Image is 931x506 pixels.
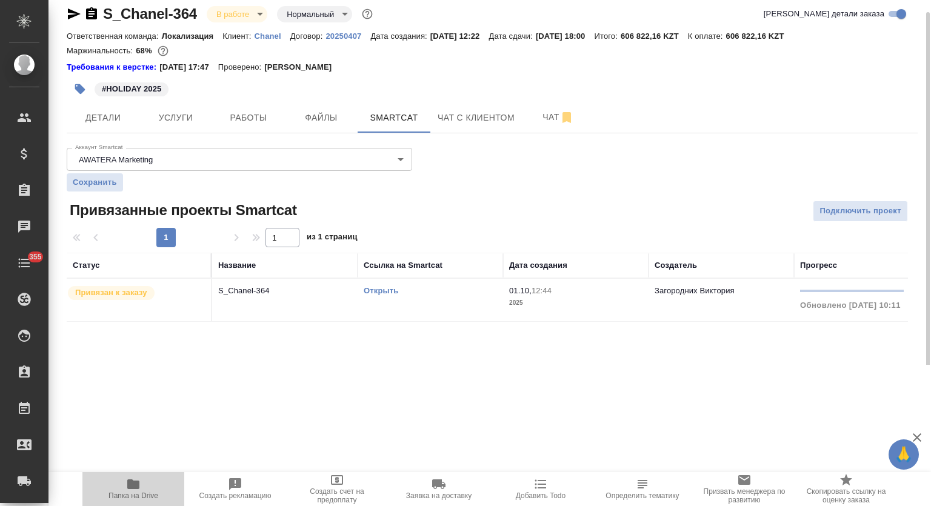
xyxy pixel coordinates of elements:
[813,201,908,222] button: Подключить проект
[3,248,45,278] a: 355
[532,286,552,295] p: 12:44
[147,110,205,125] span: Услуги
[559,110,574,125] svg: Отписаться
[255,30,290,41] a: Chanel
[67,7,81,21] button: Скопировать ссылку для ЯМессенджера
[93,83,170,93] span: HOLIDAY 2025
[75,155,156,165] button: AWATERA Marketing
[207,6,267,22] div: В работе
[67,46,136,55] p: Маржинальность:
[159,61,218,73] p: [DATE] 17:47
[489,32,535,41] p: Дата сдачи:
[67,61,159,73] div: Нажми, чтобы открыть папку с инструкцией
[277,6,352,22] div: В работе
[726,32,793,41] p: 606 822,16 KZT
[73,259,100,271] div: Статус
[103,5,197,22] a: S_Chanel-364
[800,259,837,271] div: Прогресс
[764,8,884,20] span: [PERSON_NAME] детали заказа
[67,148,412,171] div: AWATERA Marketing
[688,32,726,41] p: К оплате:
[430,32,489,41] p: [DATE] 12:22
[359,6,375,22] button: Доп статусы указывают на важность/срочность заказа
[67,61,159,73] a: Требования к верстке:
[102,83,161,95] p: #HOLIDAY 2025
[325,32,370,41] p: 20250407
[264,61,341,73] p: [PERSON_NAME]
[536,32,595,41] p: [DATE] 18:00
[438,110,515,125] span: Чат с клиентом
[218,285,352,297] p: S_Chanel-364
[255,32,290,41] p: Chanel
[325,30,370,41] a: 20250407
[509,286,532,295] p: 01.10,
[222,32,254,41] p: Клиент:
[84,7,99,21] button: Скопировать ссылку
[67,201,297,220] span: Привязанные проекты Smartcat
[67,76,93,102] button: Добавить тэг
[155,43,171,59] button: 25662.90 RUB;
[67,173,123,191] button: Сохранить
[365,110,423,125] span: Smartcat
[655,286,735,295] p: Загородних Виктория
[292,110,350,125] span: Файлы
[529,110,587,125] span: Чат
[162,32,223,41] p: Локализация
[889,439,919,470] button: 🙏
[655,259,697,271] div: Создатель
[75,287,147,299] p: Привязан к заказу
[67,32,162,41] p: Ответственная команда:
[621,32,688,41] p: 606 822,16 KZT
[213,9,253,19] button: В работе
[819,204,901,218] span: Подключить проект
[370,32,430,41] p: Дата создания:
[219,110,278,125] span: Работы
[364,259,442,271] div: Ссылка на Smartcat
[283,9,338,19] button: Нормальный
[73,176,117,188] span: Сохранить
[509,259,567,271] div: Дата создания
[800,301,901,310] span: Обновлено [DATE] 10:11
[22,251,49,263] span: 355
[74,110,132,125] span: Детали
[218,61,265,73] p: Проверено:
[307,230,358,247] span: из 1 страниц
[595,32,621,41] p: Итого:
[893,442,914,467] span: 🙏
[218,259,256,271] div: Название
[509,297,642,309] p: 2025
[136,46,155,55] p: 68%
[290,32,326,41] p: Договор:
[364,286,398,295] a: Открыть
